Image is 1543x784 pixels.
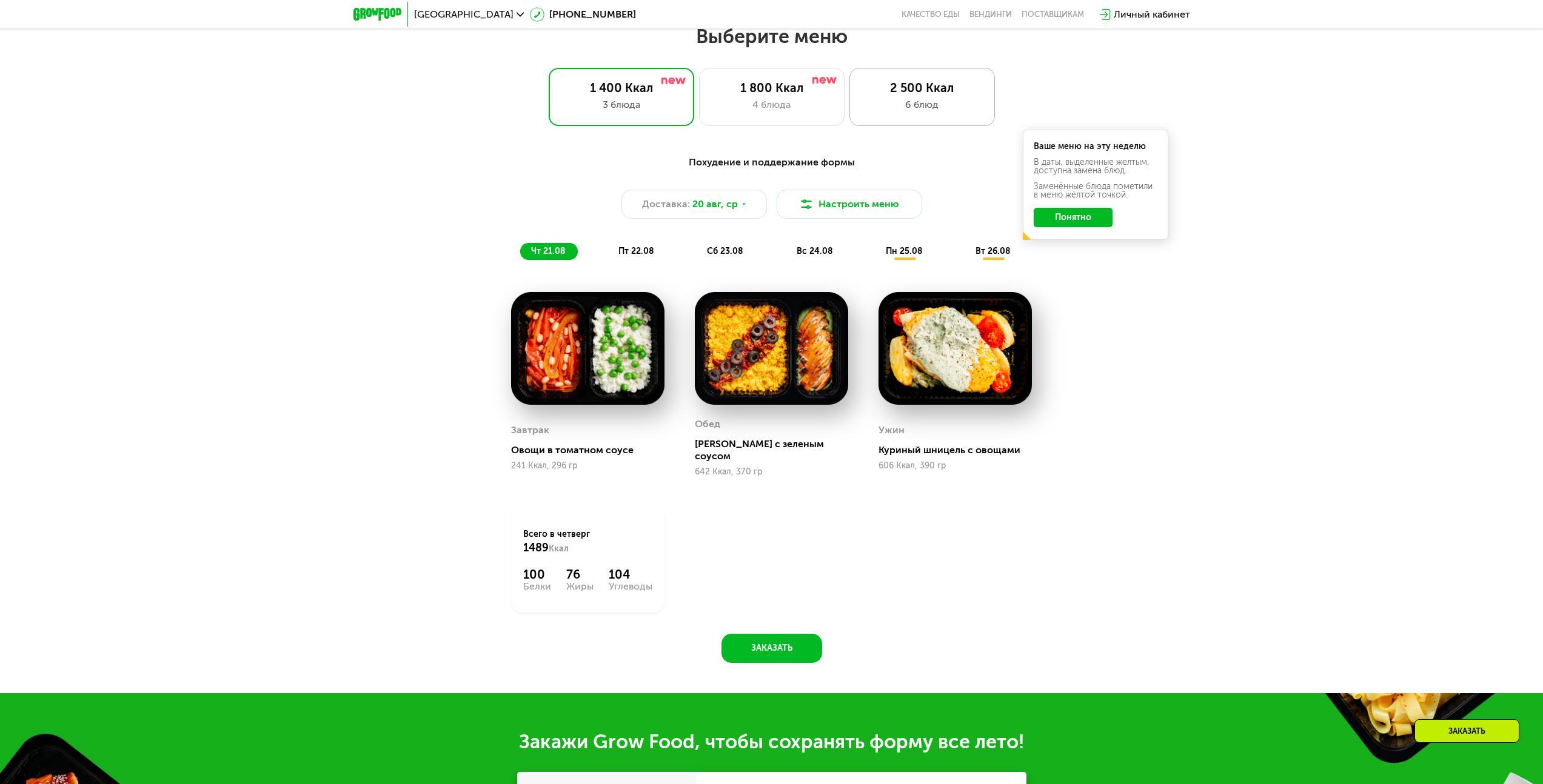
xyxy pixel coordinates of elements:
[1034,142,1157,151] div: Ваше меню на эту неделю
[1114,7,1190,22] div: Личный кабинет
[1034,208,1113,227] button: Понятно
[1034,182,1157,199] div: Заменённые блюда пометили в меню жёлтой точкой.
[523,567,551,582] div: 100
[695,438,858,462] div: [PERSON_NAME] с зеленым соусом
[530,7,636,22] a: [PHONE_NUMBER]
[1414,719,1519,743] div: Заказать
[721,634,822,663] button: Заказать
[969,10,1012,19] a: Вендинги
[1022,10,1084,19] div: поставщикам
[523,528,652,555] div: Всего в четверг
[692,197,738,211] span: 20 авг, ср
[695,415,720,433] div: Обед
[976,246,1011,256] span: вт 26.08
[561,81,681,95] div: 1 400 Ккал
[561,98,681,112] div: 3 блюда
[609,582,652,591] div: Углеводы
[523,541,549,554] span: 1489
[618,246,654,256] span: пт 22.08
[549,543,569,554] span: Ккал
[712,81,832,95] div: 1 800 Ккал
[511,421,549,439] div: Завтрак
[879,461,1032,471] div: 606 Ккал, 390 гр
[879,444,1042,456] div: Куриный шницель с овощами
[1034,158,1157,175] div: В даты, выделенные желтым, доступна замена блюд.
[797,246,833,256] span: вс 24.08
[511,461,664,471] div: 241 Ккал, 296 гр
[707,246,743,256] span: сб 23.08
[862,81,982,95] div: 2 500 Ккал
[862,98,982,112] div: 6 блюд
[695,467,848,477] div: 642 Ккал, 370 гр
[566,582,594,591] div: Жиры
[414,10,514,19] span: [GEOGRAPHIC_DATA]
[777,190,922,219] button: Настроить меню
[523,582,551,591] div: Белки
[609,567,652,582] div: 104
[413,155,1131,170] div: Похудение и поддержание формы
[39,24,1504,48] h2: Выберите меню
[886,246,923,256] span: пн 25.08
[566,567,594,582] div: 76
[531,246,566,256] span: чт 21.08
[642,197,690,211] span: Доставка:
[902,10,960,19] a: Качество еды
[879,421,905,439] div: Ужин
[511,444,674,456] div: Овощи в томатном соусе
[712,98,832,112] div: 4 блюда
